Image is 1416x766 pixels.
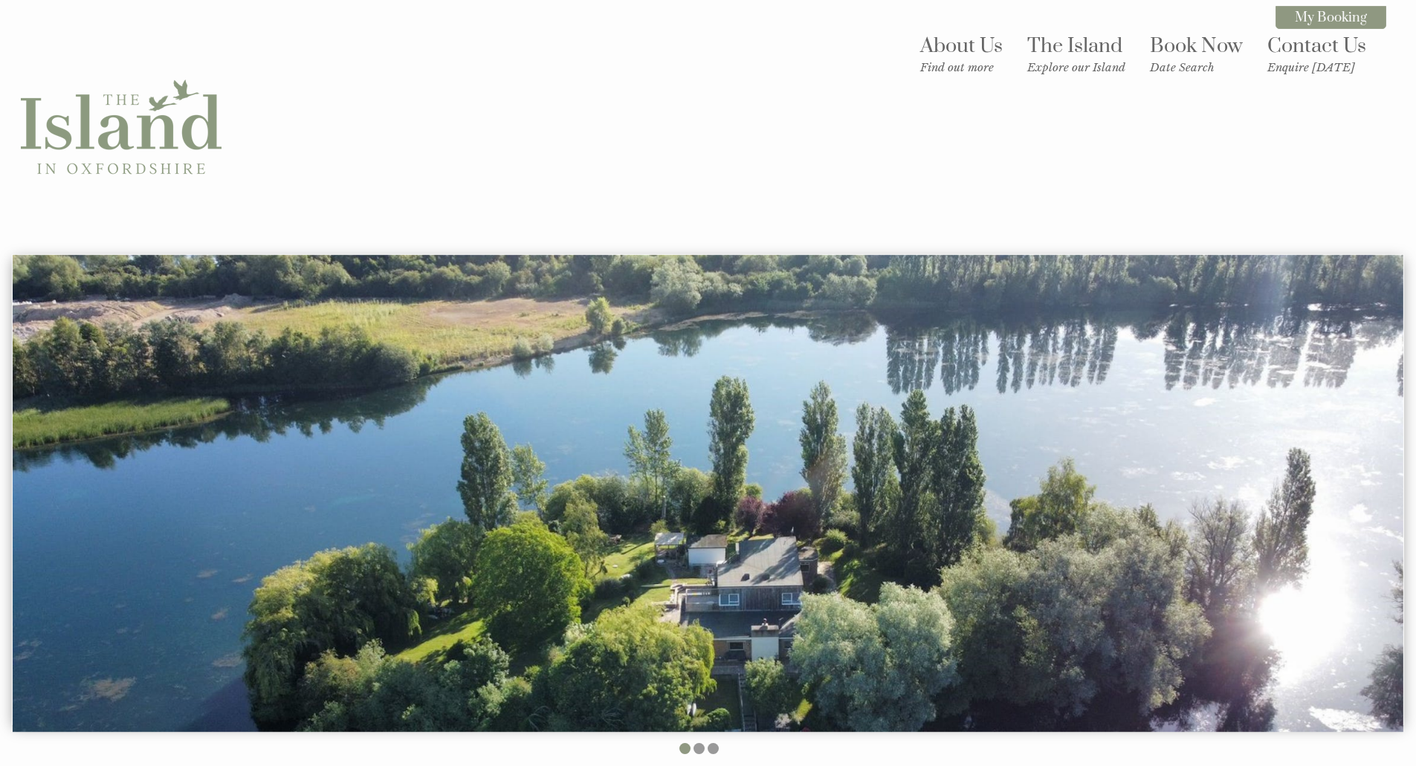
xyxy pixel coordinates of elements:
[1027,60,1125,74] small: Explore our Island
[1267,60,1366,74] small: Enquire [DATE]
[1150,60,1243,74] small: Date Search
[920,33,1003,74] a: About UsFind out more
[1150,33,1243,74] a: Book NowDate Search
[1276,6,1386,29] a: My Booking
[21,27,222,228] img: The Island in Oxfordshire
[920,60,1003,74] small: Find out more
[1027,33,1125,74] a: The IslandExplore our Island
[1267,33,1366,74] a: Contact UsEnquire [DATE]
